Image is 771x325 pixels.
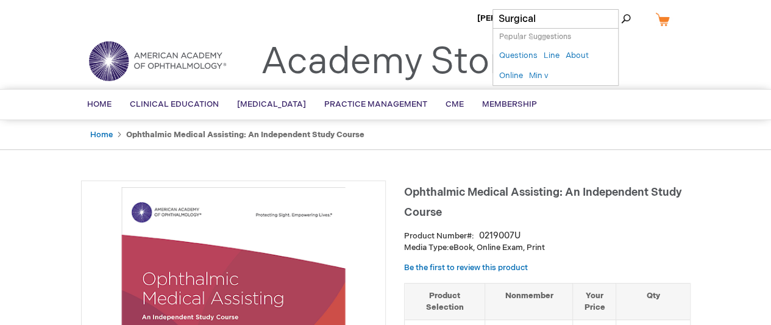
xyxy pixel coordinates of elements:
span: Search [589,6,636,30]
th: Product Selection [405,283,485,320]
input: Name, # or keyword [492,9,619,29]
a: Questions [499,50,538,62]
th: Qty [616,283,690,320]
strong: Media Type: [404,243,449,252]
span: CME [446,99,464,109]
th: Your Price [573,283,616,320]
a: Min v [529,70,549,82]
th: Nonmember [485,283,573,320]
span: Ophthalmic Medical Assisting: An Independent Study Course [404,186,682,219]
span: Home [87,99,112,109]
a: Online [499,70,523,82]
div: 0219007U [479,230,521,242]
span: [MEDICAL_DATA] [237,99,306,109]
span: Popular Suggestions [499,32,571,41]
strong: Ophthalmic Medical Assisting: An Independent Study Course [126,130,364,140]
a: Be the first to review this product [404,263,528,273]
a: Academy Store [261,40,524,84]
span: Membership [482,99,537,109]
a: Home [90,130,113,140]
strong: Product Number [404,231,474,241]
a: About [566,50,589,62]
span: Clinical Education [130,99,219,109]
a: Line [544,50,560,62]
span: Practice Management [324,99,427,109]
a: [PERSON_NAME] [477,13,545,23]
p: eBook, Online Exam, Print [404,242,691,254]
